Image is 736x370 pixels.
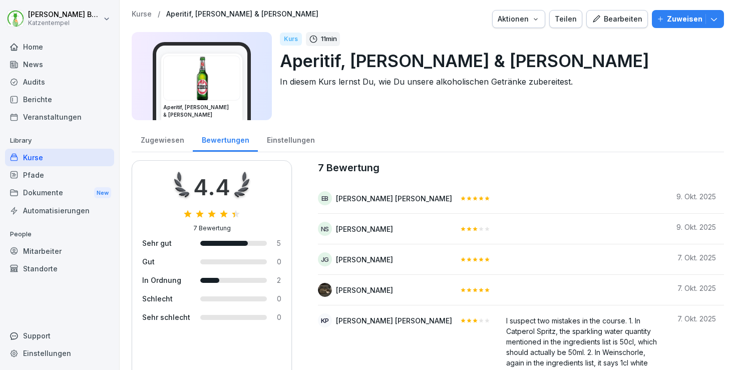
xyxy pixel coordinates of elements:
[142,256,190,267] div: Gut
[336,224,393,234] div: [PERSON_NAME]
[318,191,332,205] div: EB
[193,171,230,204] div: 4.4
[668,214,724,244] td: 9. Okt. 2025
[592,14,642,25] div: Bearbeiten
[5,149,114,166] a: Kurse
[652,10,724,28] button: Zuweisen
[280,48,716,74] p: Aperitif, [PERSON_NAME] & [PERSON_NAME]
[94,187,111,199] div: New
[277,238,281,248] div: 5
[164,56,240,100] img: ftia1htn6os3akmg6exu4p1y.png
[5,226,114,242] p: People
[555,14,577,25] div: Teilen
[277,256,281,267] div: 0
[258,126,323,152] a: Einstellungen
[668,183,724,214] td: 9. Okt. 2025
[5,73,114,91] a: Audits
[5,38,114,56] a: Home
[5,202,114,219] a: Automatisierungen
[492,10,545,28] button: Aktionen
[142,238,190,248] div: Sehr gut
[277,275,281,285] div: 2
[318,252,332,266] div: JG
[28,11,101,19] p: [PERSON_NAME] Benedix
[280,76,716,88] p: In diesem Kurs lernst Du, wie Du unsere alkoholischen Getränke zubereitest.
[280,33,302,46] div: Kurs
[193,224,231,233] div: 7 Bewertung
[549,10,582,28] button: Teilen
[336,285,393,295] div: [PERSON_NAME]
[5,91,114,108] a: Berichte
[336,193,452,204] div: [PERSON_NAME] [PERSON_NAME]
[336,254,393,265] div: [PERSON_NAME]
[318,313,332,327] div: KP
[5,260,114,277] a: Standorte
[5,108,114,126] a: Veranstaltungen
[498,14,540,25] div: Aktionen
[163,104,240,119] h3: Aperitif, [PERSON_NAME] & [PERSON_NAME]
[321,34,337,44] p: 11 min
[142,293,190,304] div: Schlecht
[158,10,160,19] p: /
[586,10,648,28] button: Bearbeiten
[5,327,114,344] div: Support
[28,20,101,27] p: Katzentempel
[5,56,114,73] a: News
[166,10,318,19] a: Aperitif, [PERSON_NAME] & [PERSON_NAME]
[5,184,114,202] a: DokumenteNew
[5,344,114,362] a: Einstellungen
[5,133,114,149] p: Library
[277,312,281,322] div: 0
[142,275,190,285] div: In Ordnung
[132,126,193,152] a: Zugewiesen
[5,184,114,202] div: Dokumente
[318,160,724,175] caption: 7 Bewertung
[336,315,452,326] div: [PERSON_NAME] [PERSON_NAME]
[5,242,114,260] a: Mitarbeiter
[318,283,332,297] img: b4snfn5v5668rwvdpwg4dlxj.png
[668,275,724,305] td: 7. Okt. 2025
[668,244,724,275] td: 7. Okt. 2025
[132,10,152,19] a: Kurse
[667,14,702,25] p: Zuweisen
[318,222,332,236] div: NS
[5,166,114,184] a: Pfade
[193,126,258,152] a: Bewertungen
[142,312,190,322] div: Sehr schlecht
[277,293,281,304] div: 0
